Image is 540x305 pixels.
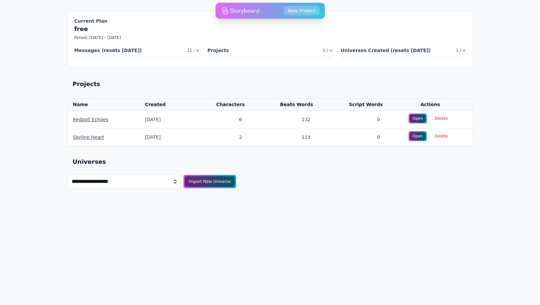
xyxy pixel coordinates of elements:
[189,128,250,146] td: 2
[139,111,188,128] td: [DATE]
[341,47,431,54] h4: Universes Created (resets [DATE])
[73,117,108,122] a: Redpoll Echoes
[456,48,466,53] span: 1 / ∞
[250,98,319,111] th: Beats Words
[74,47,142,54] h4: Messages (resets [DATE])
[187,48,199,53] span: 11 / ∞
[431,131,452,141] span: Delete
[284,6,320,15] button: New Project
[74,18,466,24] h3: Current Plan
[319,111,388,128] td: 0
[410,114,426,122] div: Open
[207,47,229,54] h4: Projects
[139,128,188,146] td: [DATE]
[409,113,427,123] a: Open
[139,98,188,111] th: Created
[73,157,106,167] h2: Universes
[431,114,452,123] span: Delete
[73,134,104,140] a: Skyline Heart
[410,132,426,140] div: Open
[319,128,388,146] td: 0
[183,175,236,188] button: Import New Universe
[319,98,388,111] th: Script Words
[323,48,333,53] span: 2 / ∞
[250,128,319,146] td: 113
[68,98,140,111] th: Name
[185,176,235,187] div: Import New Universe
[388,98,473,111] th: Actions
[189,111,250,128] td: 6
[409,131,427,141] a: Open
[250,111,319,128] td: 132
[189,98,250,111] th: Characters
[222,4,259,17] img: storyboard
[73,79,100,89] h2: Projects
[74,35,466,40] p: Period: [DATE] – [DATE]
[74,24,466,34] p: free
